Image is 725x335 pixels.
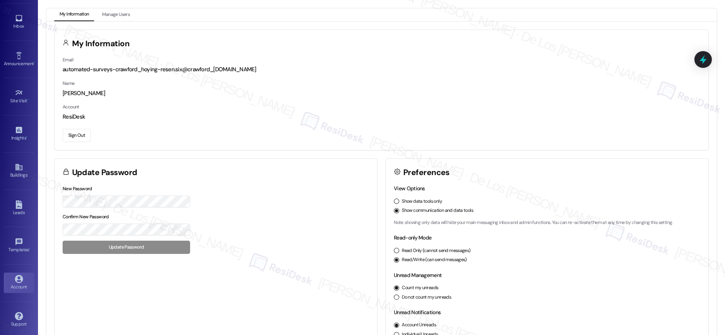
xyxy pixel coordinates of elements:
[402,285,438,291] label: Count my unreads
[63,80,75,86] label: Name
[402,207,473,214] label: Show communication and data tools
[402,294,451,301] label: Do not count my unreads
[63,186,92,192] label: New Password
[63,89,700,97] div: [PERSON_NAME]
[394,219,700,226] p: Note: showing only data will hide your main messaging inbox and admin functions. You can re-activ...
[402,257,467,263] label: Read/Write (can send messages)
[4,272,34,293] a: Account
[4,198,34,219] a: Leads
[4,235,34,256] a: Templates •
[402,198,442,205] label: Show data tools only
[63,66,700,74] div: automated-surveys-crawford_hoying-resen.six@crawford_[DOMAIN_NAME]
[34,60,35,65] span: •
[394,309,440,316] label: Unread Notifications
[29,246,30,251] span: •
[394,185,425,192] label: View Options
[403,169,450,177] h3: Preferences
[4,86,34,107] a: Site Visit •
[63,57,73,63] label: Email
[72,169,137,177] h3: Update Password
[63,214,109,220] label: Confirm New Password
[4,124,34,144] a: Insights •
[27,97,28,102] span: •
[63,104,79,110] label: Account
[402,322,436,329] label: Account Unreads
[4,12,34,32] a: Inbox
[54,8,94,21] button: My Information
[394,272,442,279] label: Unread Management
[63,129,91,142] button: Sign Out
[402,247,470,254] label: Read Only (cannot send messages)
[97,8,135,21] button: Manage Users
[72,40,130,48] h3: My Information
[26,134,27,139] span: •
[394,234,431,241] label: Read-only Mode
[4,161,34,181] a: Buildings
[4,310,34,330] a: Support
[63,113,700,121] div: ResiDesk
